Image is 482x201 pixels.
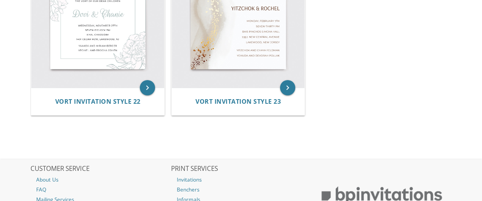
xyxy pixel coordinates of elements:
[30,165,170,173] h2: CUSTOMER SERVICE
[30,175,170,185] a: About Us
[171,175,311,185] a: Invitations
[55,98,141,105] a: Vort Invitation Style 22
[55,97,141,106] span: Vort Invitation Style 22
[171,165,311,173] h2: PRINT SERVICES
[140,80,155,95] a: keyboard_arrow_right
[195,98,281,105] a: Vort Invitation Style 23
[171,185,311,195] a: Benchers
[280,80,295,95] a: keyboard_arrow_right
[195,97,281,106] span: Vort Invitation Style 23
[30,185,170,195] a: FAQ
